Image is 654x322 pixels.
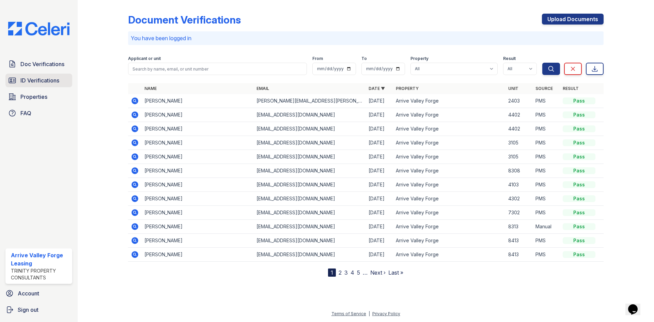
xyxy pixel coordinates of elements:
td: [PERSON_NAME] [142,136,254,150]
a: Source [535,86,553,91]
a: ID Verifications [5,74,72,87]
div: Pass [563,251,595,258]
td: Manual [533,220,560,234]
td: Arrive Valley Forge [393,234,505,248]
input: Search by name, email, or unit number [128,63,307,75]
td: [EMAIL_ADDRESS][DOMAIN_NAME] [254,178,366,192]
td: [EMAIL_ADDRESS][DOMAIN_NAME] [254,206,366,220]
span: Doc Verifications [20,60,64,68]
td: [PERSON_NAME] [142,248,254,262]
td: [DATE] [366,206,393,220]
td: PMS [533,234,560,248]
td: PMS [533,94,560,108]
td: [DATE] [366,94,393,108]
td: [EMAIL_ADDRESS][DOMAIN_NAME] [254,108,366,122]
td: [DATE] [366,220,393,234]
a: 3 [344,269,348,276]
td: PMS [533,136,560,150]
td: [PERSON_NAME] [142,122,254,136]
label: Property [410,56,429,61]
td: [PERSON_NAME][EMAIL_ADDRESS][PERSON_NAME][DOMAIN_NAME] [254,94,366,108]
a: Upload Documents [542,14,604,25]
td: Arrive Valley Forge [393,220,505,234]
a: Last » [388,269,403,276]
a: Name [144,86,157,91]
a: 2 [339,269,342,276]
p: You have been logged in [131,34,601,42]
td: PMS [533,206,560,220]
div: Arrive Valley Forge Leasing [11,251,69,267]
div: Pass [563,111,595,118]
a: Privacy Policy [372,311,400,316]
div: 1 [328,269,336,277]
td: PMS [533,178,560,192]
img: CE_Logo_Blue-a8612792a0a2168367f1c8372b55b34899dd931a85d93a1a3d3e32e68fde9ad4.png [3,22,75,35]
td: [EMAIL_ADDRESS][DOMAIN_NAME] [254,220,366,234]
iframe: chat widget [625,295,647,315]
td: [EMAIL_ADDRESS][DOMAIN_NAME] [254,122,366,136]
td: Arrive Valley Forge [393,122,505,136]
td: Arrive Valley Forge [393,206,505,220]
a: FAQ [5,106,72,120]
td: PMS [533,108,560,122]
td: [DATE] [366,178,393,192]
div: Pass [563,209,595,216]
a: Next › [370,269,386,276]
td: Arrive Valley Forge [393,150,505,164]
td: Arrive Valley Forge [393,178,505,192]
div: Pass [563,139,595,146]
td: [DATE] [366,122,393,136]
td: 7302 [505,206,533,220]
td: PMS [533,150,560,164]
a: Sign out [3,303,75,317]
td: 4402 [505,122,533,136]
td: Arrive Valley Forge [393,136,505,150]
div: Pass [563,195,595,202]
td: [PERSON_NAME] [142,220,254,234]
td: 3105 [505,150,533,164]
td: [PERSON_NAME] [142,178,254,192]
div: Trinity Property Consultants [11,267,69,281]
td: [EMAIL_ADDRESS][DOMAIN_NAME] [254,192,366,206]
a: Doc Verifications [5,57,72,71]
td: [PERSON_NAME] [142,108,254,122]
label: From [312,56,323,61]
label: Result [503,56,516,61]
span: … [363,269,368,277]
span: ID Verifications [20,76,59,85]
td: [EMAIL_ADDRESS][DOMAIN_NAME] [254,248,366,262]
td: [EMAIL_ADDRESS][DOMAIN_NAME] [254,234,366,248]
span: Account [18,289,39,297]
td: 8313 [505,220,533,234]
td: [EMAIL_ADDRESS][DOMAIN_NAME] [254,150,366,164]
td: Arrive Valley Forge [393,108,505,122]
td: [PERSON_NAME] [142,206,254,220]
td: [PERSON_NAME] [142,94,254,108]
td: 4103 [505,178,533,192]
td: [EMAIL_ADDRESS][DOMAIN_NAME] [254,136,366,150]
div: Pass [563,153,595,160]
td: [DATE] [366,108,393,122]
a: Terms of Service [331,311,366,316]
td: Arrive Valley Forge [393,164,505,178]
td: 2403 [505,94,533,108]
a: Unit [508,86,518,91]
span: FAQ [20,109,31,117]
td: [PERSON_NAME] [142,150,254,164]
td: [DATE] [366,234,393,248]
div: Pass [563,125,595,132]
td: PMS [533,248,560,262]
a: Account [3,287,75,300]
td: [PERSON_NAME] [142,192,254,206]
td: [PERSON_NAME] [142,234,254,248]
div: Document Verifications [128,14,241,26]
td: 3105 [505,136,533,150]
td: [DATE] [366,192,393,206]
a: Property [396,86,419,91]
td: [DATE] [366,150,393,164]
div: | [369,311,370,316]
td: [DATE] [366,164,393,178]
a: Properties [5,90,72,104]
div: Pass [563,181,595,188]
